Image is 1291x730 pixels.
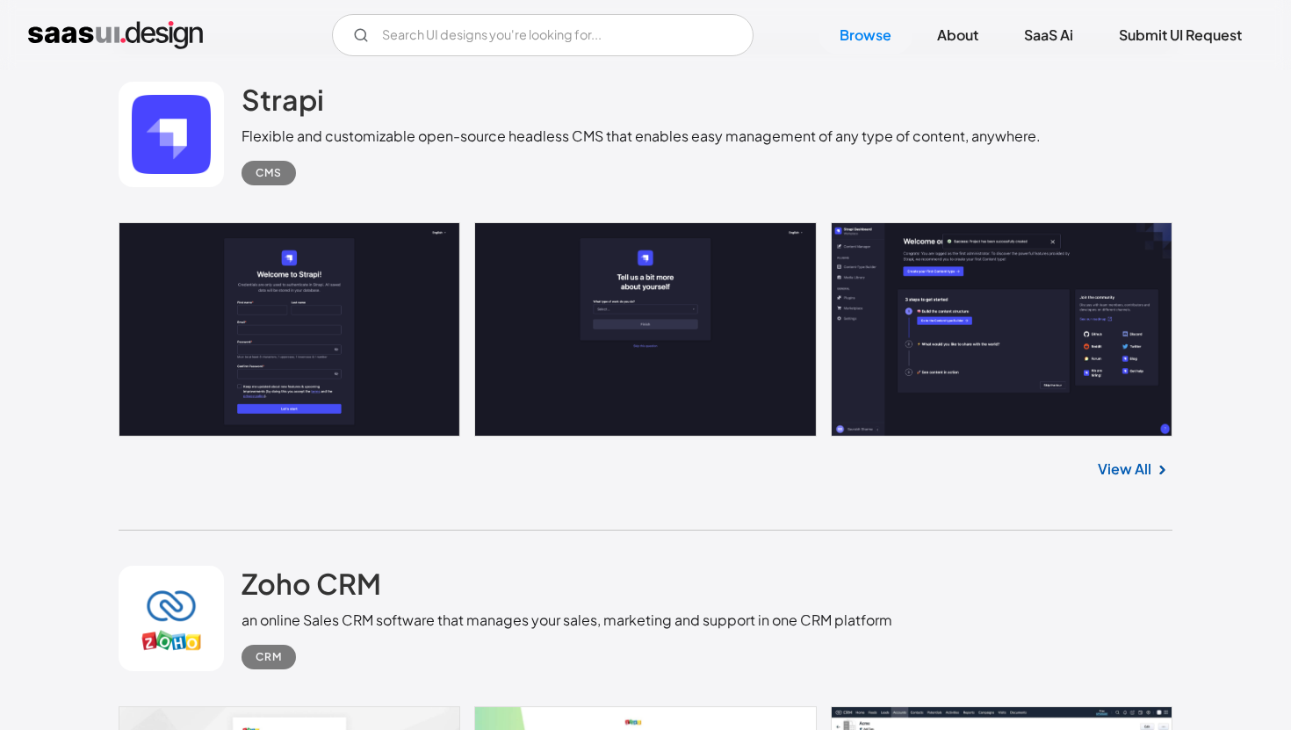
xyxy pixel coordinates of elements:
[28,21,203,49] a: home
[242,566,381,601] h2: Zoho CRM
[332,14,754,56] input: Search UI designs you're looking for...
[819,16,912,54] a: Browse
[242,126,1041,147] div: Flexible and customizable open-source headless CMS that enables easy management of any type of co...
[256,647,282,668] div: CRM
[242,82,324,126] a: Strapi
[1098,459,1151,480] a: View All
[256,163,282,184] div: CMS
[1003,16,1094,54] a: SaaS Ai
[332,14,754,56] form: Email Form
[242,82,324,117] h2: Strapi
[916,16,999,54] a: About
[242,610,892,631] div: an online Sales CRM software that manages your sales, marketing and support in one CRM platform
[242,566,381,610] a: Zoho CRM
[1098,16,1263,54] a: Submit UI Request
